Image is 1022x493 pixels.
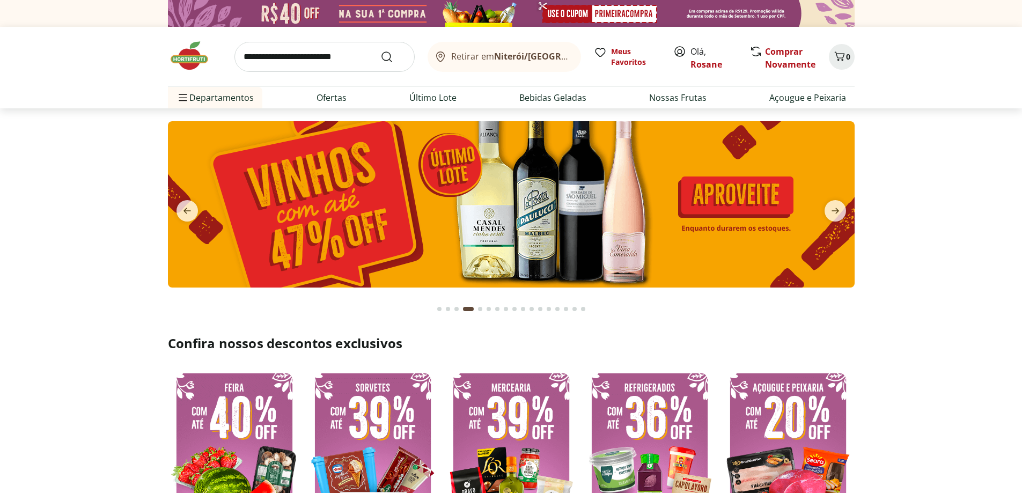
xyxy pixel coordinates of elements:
a: Meus Favoritos [594,46,660,68]
a: Bebidas Geladas [519,91,586,104]
button: Go to page 15 from fs-carousel [562,296,570,322]
button: Menu [177,85,189,111]
button: Go to page 14 from fs-carousel [553,296,562,322]
span: Olá, [690,45,738,71]
button: next [816,200,855,222]
button: Go to page 13 from fs-carousel [545,296,553,322]
button: Go to page 3 from fs-carousel [452,296,461,322]
img: Hortifruti [168,40,222,72]
a: Nossas Frutas [649,91,707,104]
button: Go to page 16 from fs-carousel [570,296,579,322]
button: Go to page 5 from fs-carousel [476,296,484,322]
a: Ofertas [317,91,347,104]
button: previous [168,200,207,222]
span: Meus Favoritos [611,46,660,68]
h2: Confira nossos descontos exclusivos [168,335,855,352]
span: Retirar em [451,51,570,61]
a: Comprar Novamente [765,46,815,70]
button: Go to page 6 from fs-carousel [484,296,493,322]
button: Go to page 10 from fs-carousel [519,296,527,322]
b: Niterói/[GEOGRAPHIC_DATA] [494,50,616,62]
button: Go to page 17 from fs-carousel [579,296,587,322]
button: Current page from fs-carousel [461,296,476,322]
input: search [234,42,415,72]
a: Último Lote [409,91,457,104]
span: Departamentos [177,85,254,111]
button: Go to page 1 from fs-carousel [435,296,444,322]
span: 0 [846,51,850,62]
button: Go to page 7 from fs-carousel [493,296,502,322]
a: Rosane [690,58,722,70]
a: Açougue e Peixaria [769,91,846,104]
button: Submit Search [380,50,406,63]
button: Go to page 8 from fs-carousel [502,296,510,322]
button: Go to page 12 from fs-carousel [536,296,545,322]
button: Retirar emNiterói/[GEOGRAPHIC_DATA] [428,42,581,72]
button: Carrinho [829,44,855,70]
img: vinhos [167,121,854,288]
button: Go to page 11 from fs-carousel [527,296,536,322]
button: Go to page 2 from fs-carousel [444,296,452,322]
button: Go to page 9 from fs-carousel [510,296,519,322]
